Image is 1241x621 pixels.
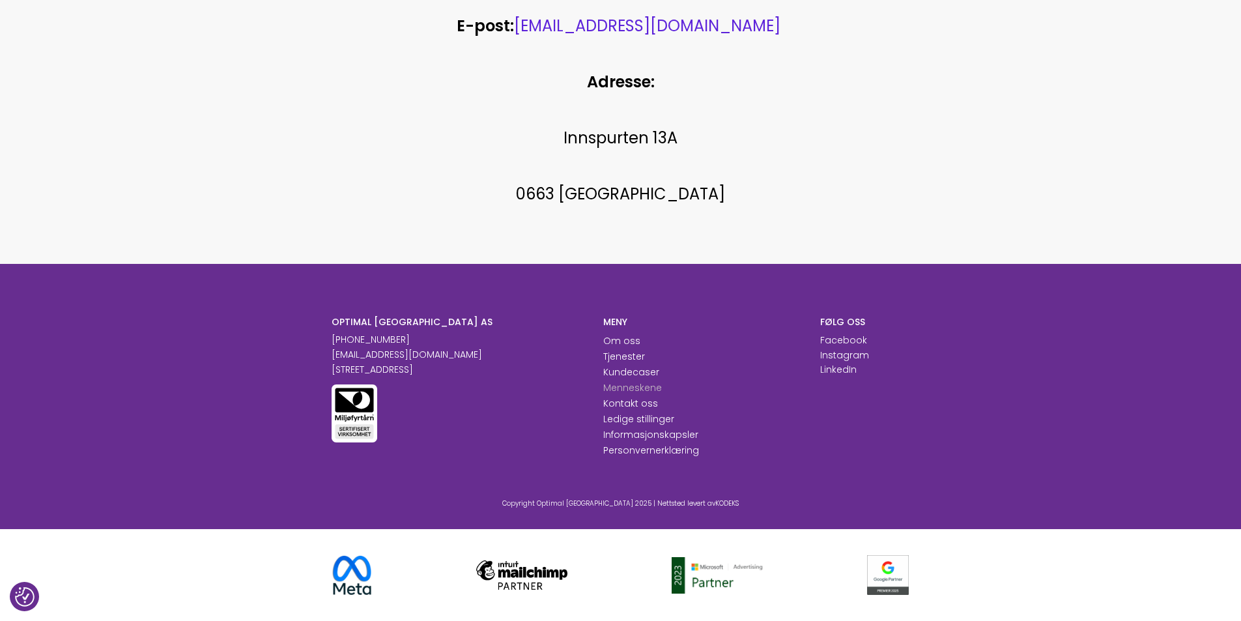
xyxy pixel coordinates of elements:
[502,498,651,508] span: Copyright Optimal [GEOGRAPHIC_DATA] 2025
[603,350,645,363] a: Tjenester
[653,498,655,508] span: |
[332,363,584,377] p: [STREET_ADDRESS]
[820,316,909,328] h6: FØLG OSS
[603,428,698,441] a: Informasjonskapsler
[514,15,780,36] a: [EMAIL_ADDRESS][DOMAIN_NAME]
[332,384,377,442] img: Miljøfyrtårn sertifisert virksomhet
[603,334,640,347] a: Om oss
[457,15,514,36] strong: E-post:
[603,316,801,328] h6: MENY
[820,349,869,362] p: Instagram
[15,587,35,607] img: Revisit consent button
[332,348,482,361] a: [EMAIL_ADDRESS][DOMAIN_NAME]
[563,127,678,149] span: Innspurten 13A
[603,397,658,410] a: Kontakt oss
[603,444,699,457] a: Personvernerklæring
[820,334,867,347] p: Facebook
[603,381,662,394] a: Menneskene
[332,316,584,328] h6: OPTIMAL [GEOGRAPHIC_DATA] AS
[603,366,659,379] a: Kundecaser
[820,349,869,362] a: Instagram
[603,412,674,426] a: Ledige stillinger
[657,498,739,508] span: Nettsted levert av
[820,363,857,376] a: LinkedIn
[587,71,655,93] strong: Adresse:
[715,498,739,508] a: KODEKS
[820,334,867,347] a: Facebook
[15,587,35,607] button: Samtykkepreferanser
[516,183,725,205] span: 0663 [GEOGRAPHIC_DATA]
